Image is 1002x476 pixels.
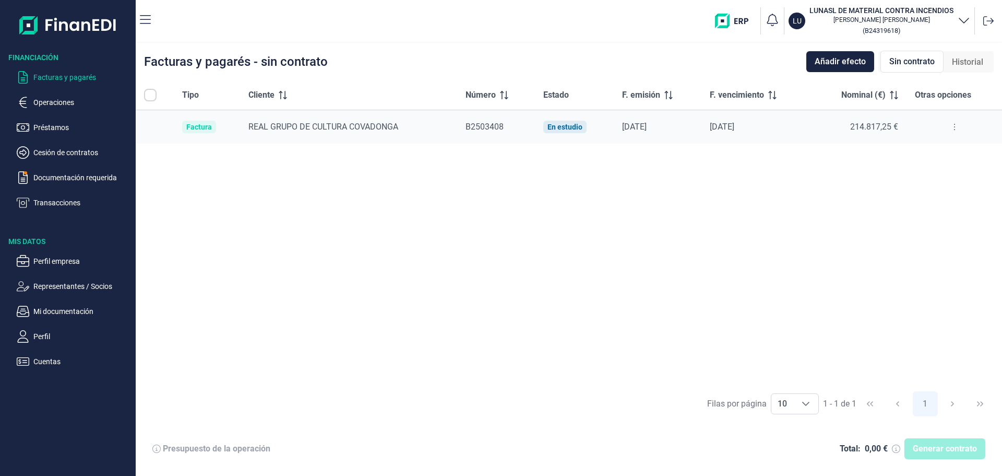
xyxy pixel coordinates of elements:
img: erp [715,14,756,28]
button: Perfil empresa [17,255,132,268]
button: Documentación requerida [17,171,132,184]
button: Perfil [17,330,132,343]
button: Añadir efecto [806,51,874,72]
div: All items unselected [144,89,157,101]
span: Nominal (€) [841,89,886,101]
button: Page 1 [913,391,938,416]
button: Next Page [940,391,965,416]
button: Transacciones [17,196,132,209]
span: 214.817,25 € [850,122,898,132]
span: Cliente [248,89,275,101]
div: Total: [840,444,861,454]
div: 0,00 € [865,444,888,454]
button: Cesión de contratos [17,146,132,159]
small: Copiar cif [863,27,900,34]
img: Logo de aplicación [19,8,117,42]
p: Perfil [33,330,132,343]
p: Representantes / Socios [33,280,132,293]
div: Factura [186,123,212,131]
p: Mi documentación [33,305,132,318]
div: Filas por página [707,398,767,410]
p: Documentación requerida [33,171,132,184]
span: Tipo [182,89,199,101]
span: REAL GRUPO DE CULTURA COVADONGA [248,122,398,132]
div: [DATE] [622,122,693,132]
span: 10 [771,394,793,414]
p: Cesión de contratos [33,146,132,159]
p: Operaciones [33,96,132,109]
div: Choose [793,394,818,414]
h3: LUNASL DE MATERIAL CONTRA INCENDIOS [809,5,953,16]
span: Añadir efecto [815,55,866,68]
div: Presupuesto de la operación [163,444,270,454]
button: Last Page [968,391,993,416]
div: Sin contrato [880,51,944,73]
span: F. vencimiento [710,89,764,101]
button: LULUNASL DE MATERIAL CONTRA INCENDIOS[PERSON_NAME] [PERSON_NAME](B24319618) [789,5,970,37]
p: [PERSON_NAME] [PERSON_NAME] [809,16,953,24]
button: Operaciones [17,96,132,109]
button: Representantes / Socios [17,280,132,293]
span: B2503408 [466,122,504,132]
span: Número [466,89,496,101]
div: [DATE] [710,122,802,132]
span: 1 - 1 de 1 [823,400,856,408]
span: Historial [952,56,983,68]
p: Facturas y pagarés [33,71,132,84]
p: LU [793,16,802,26]
span: Sin contrato [889,55,935,68]
p: Cuentas [33,355,132,368]
span: Otras opciones [915,89,971,101]
p: Transacciones [33,196,132,209]
div: Historial [944,52,992,73]
button: Mi documentación [17,305,132,318]
p: Préstamos [33,121,132,134]
span: Estado [543,89,569,101]
div: Facturas y pagarés - sin contrato [144,55,328,68]
button: First Page [857,391,882,416]
button: Facturas y pagarés [17,71,132,84]
p: Perfil empresa [33,255,132,268]
div: En estudio [547,123,582,131]
button: Previous Page [885,391,910,416]
button: Cuentas [17,355,132,368]
button: Préstamos [17,121,132,134]
span: F. emisión [622,89,660,101]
